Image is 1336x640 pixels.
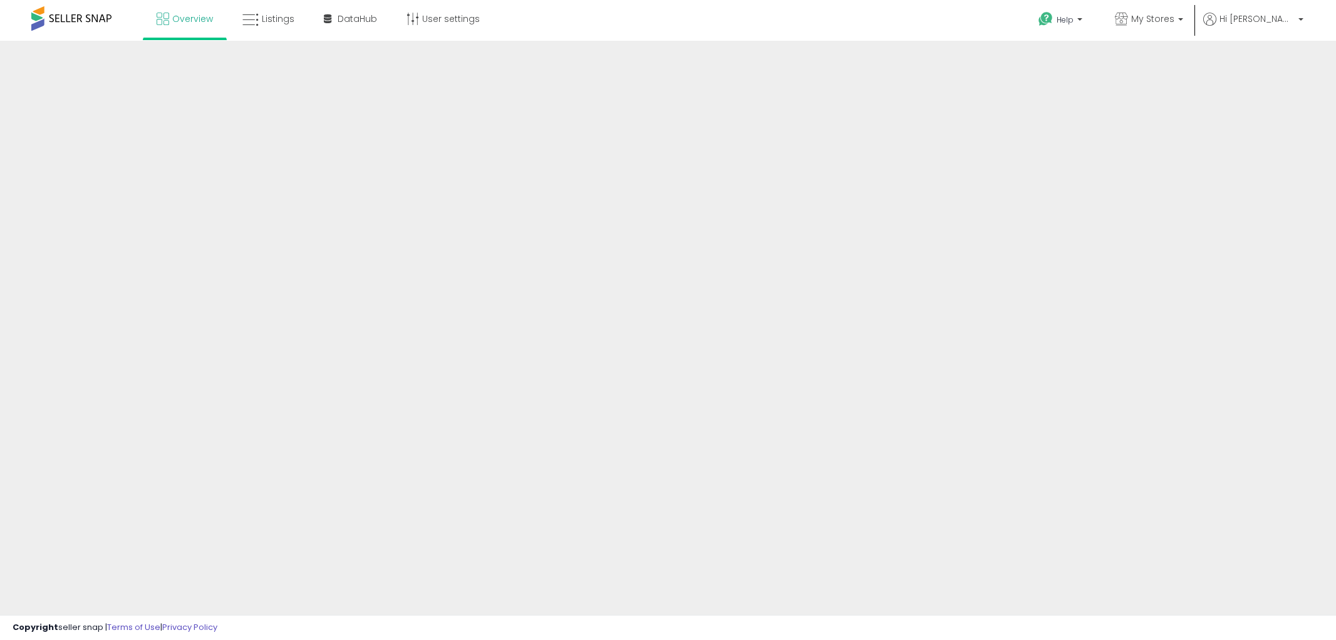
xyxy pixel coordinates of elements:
[338,13,377,25] span: DataHub
[1203,13,1303,41] a: Hi [PERSON_NAME]
[172,13,213,25] span: Overview
[1028,2,1095,41] a: Help
[1057,14,1074,25] span: Help
[1038,11,1054,27] i: Get Help
[1131,13,1174,25] span: My Stores
[1219,13,1295,25] span: Hi [PERSON_NAME]
[262,13,294,25] span: Listings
